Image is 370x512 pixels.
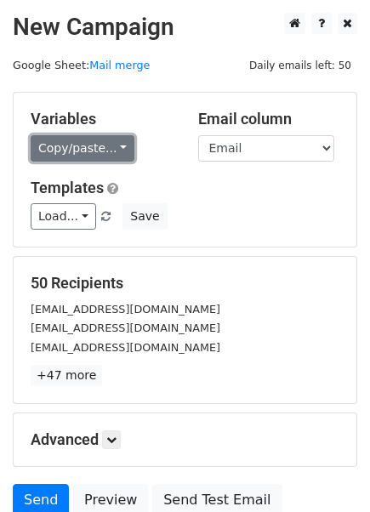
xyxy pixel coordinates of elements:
[31,179,104,196] a: Templates
[89,59,150,71] a: Mail merge
[243,59,357,71] a: Daily emails left: 50
[31,303,220,316] small: [EMAIL_ADDRESS][DOMAIN_NAME]
[243,56,357,75] span: Daily emails left: 50
[122,203,167,230] button: Save
[285,430,370,512] iframe: Chat Widget
[13,13,357,42] h2: New Campaign
[31,341,220,354] small: [EMAIL_ADDRESS][DOMAIN_NAME]
[31,203,96,230] a: Load...
[31,274,339,293] h5: 50 Recipients
[31,321,220,334] small: [EMAIL_ADDRESS][DOMAIN_NAME]
[31,430,339,449] h5: Advanced
[31,110,173,128] h5: Variables
[31,365,102,386] a: +47 more
[31,135,134,162] a: Copy/paste...
[198,110,340,128] h5: Email column
[13,59,150,71] small: Google Sheet:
